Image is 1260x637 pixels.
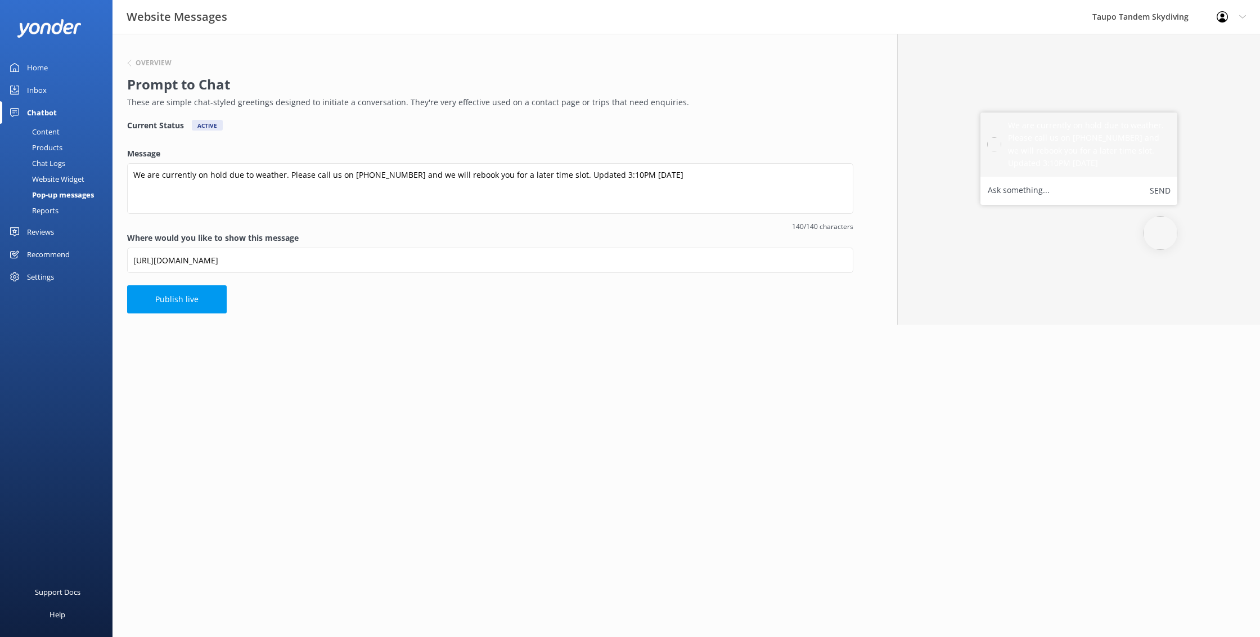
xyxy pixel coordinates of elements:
div: Reviews [27,221,54,243]
a: Pop-up messages [7,187,112,203]
div: Pop-up messages [7,187,94,203]
input: https://www.example.com/page [127,248,853,273]
h3: Website Messages [127,8,227,26]
a: Products [7,140,112,155]
p: These are simple chat-styled greetings designed to initiate a conversation. They're very effectiv... [127,96,848,109]
h2: Prompt to Chat [127,74,848,95]
label: Message [127,147,853,160]
button: Overview [127,60,172,66]
label: Where would you like to show this message [127,232,853,244]
div: Website Widget [7,171,84,187]
div: Products [7,140,62,155]
div: Chatbot [27,101,57,124]
div: Reports [7,203,58,218]
label: Ask something... [988,183,1050,198]
button: Send [1150,183,1171,198]
div: Recommend [27,243,70,266]
div: Active [192,120,223,131]
h4: Current Status [127,120,184,131]
div: Content [7,124,60,140]
div: Help [49,603,65,626]
div: Chat Logs [7,155,65,171]
a: Chat Logs [7,155,112,171]
h5: We are currently on hold due to weather. Please call us on [PHONE_NUMBER] and we will rebook you ... [1008,119,1171,170]
button: Publish live [127,285,227,313]
img: yonder-white-logo.png [17,19,82,38]
div: Home [27,56,48,79]
a: Content [7,124,112,140]
h6: Overview [136,60,172,66]
div: Support Docs [35,581,80,603]
a: Website Widget [7,171,112,187]
div: Inbox [27,79,47,101]
textarea: We are currently on hold due to weather. Please call us on [PHONE_NUMBER] and we will rebook you ... [127,163,853,214]
div: Settings [27,266,54,288]
span: 140/140 characters [127,221,853,232]
a: Reports [7,203,112,218]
